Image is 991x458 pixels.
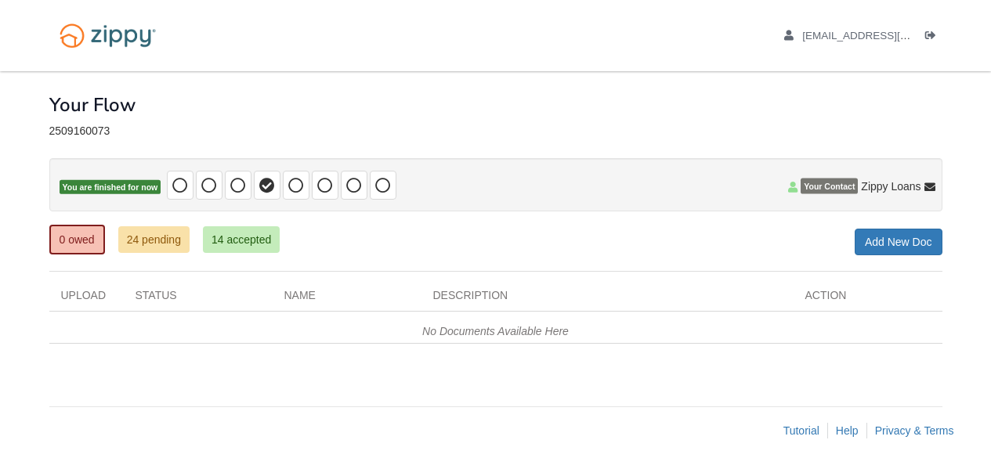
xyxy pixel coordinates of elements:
span: You are finished for now [60,180,161,195]
a: Add New Doc [855,229,942,255]
a: 0 owed [49,225,105,254]
span: Zippy Loans [861,179,920,194]
a: 14 accepted [203,226,280,253]
span: Your Contact [801,179,858,194]
a: Help [836,424,859,437]
h1: Your Flow [49,95,136,115]
span: glovergray10@gmail.com [802,30,982,41]
em: No Documents Available Here [422,325,569,337]
div: Action [794,287,942,311]
a: Tutorial [783,424,819,437]
a: Privacy & Terms [875,424,954,437]
a: 24 pending [118,226,190,253]
div: Status [124,287,273,311]
div: Description [421,287,794,311]
a: Log out [925,30,942,45]
div: 2509160073 [49,124,942,138]
a: edit profile [784,30,982,45]
div: Upload [49,287,124,311]
img: Logo [49,16,166,56]
div: Name [273,287,421,311]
